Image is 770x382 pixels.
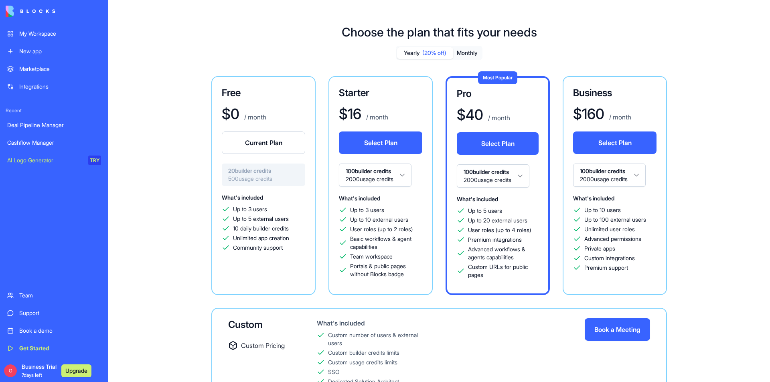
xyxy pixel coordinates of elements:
span: Premium support [584,264,628,272]
div: What's included [317,318,429,328]
div: New app [19,47,101,55]
span: Premium integrations [468,236,522,244]
span: Custom integrations [584,254,635,262]
span: 10 daily builder credits [233,224,289,232]
div: TRY [88,156,101,165]
span: User roles (up to 4 roles) [468,226,531,234]
h3: Pro [457,87,539,100]
span: What's included [573,195,614,202]
h1: $ 0 [222,106,239,122]
button: Monthly [453,47,481,59]
span: Up to 3 users [350,206,384,214]
span: Recent [2,107,106,114]
button: Select Plan [457,132,539,155]
span: Up to 20 external users [468,216,527,224]
div: Team [19,291,101,299]
span: Up to 5 users [468,207,502,215]
a: My Workspace [2,26,106,42]
span: Business Trial [22,363,57,379]
h3: Business [573,87,657,99]
span: Unlimited user roles [584,225,635,233]
span: Basic workflows & agent capabilities [350,235,422,251]
div: Cashflow Manager [7,139,101,147]
span: Up to 10 users [584,206,621,214]
span: Up to 10 external users [350,216,408,224]
span: What's included [339,195,380,202]
span: Up to 5 external users [233,215,289,223]
span: Up to 3 users [233,205,267,213]
a: Book a demo [2,323,106,339]
div: Integrations [19,83,101,91]
span: Advanced workflows & agents capabilities [468,245,539,261]
span: G [4,364,17,377]
div: Marketplace [19,65,101,73]
h1: Choose the plan that fits your needs [342,25,537,39]
span: Up to 100 external users [584,216,646,224]
span: Team workspace [350,253,393,261]
span: User roles (up to 2 roles) [350,225,413,233]
p: / month [365,112,388,122]
button: Book a Meeting [585,318,650,341]
span: 7 days left [22,372,42,378]
span: Private apps [584,245,615,253]
p: / month [243,112,266,122]
h3: Free [222,87,305,99]
a: Deal Pipeline Manager [2,117,106,133]
span: 500 usage credits [228,175,299,183]
button: Select Plan [339,131,422,154]
button: Yearly [397,47,453,59]
h1: $ 40 [457,107,483,123]
div: Support [19,309,101,317]
div: Custom number of users & external users [328,331,429,347]
div: Get Started [19,344,101,352]
span: Custom Pricing [241,341,285,350]
p: / month [486,113,510,123]
span: Community support [233,244,283,252]
span: Advanced permissions [584,235,641,243]
span: Most Popular [483,75,513,81]
div: SSO [328,368,340,376]
button: Select Plan [573,131,657,154]
span: What's included [222,194,263,201]
h3: Starter [339,87,422,99]
span: (20% off) [422,49,446,57]
span: Unlimited app creation [233,234,289,242]
a: Team [2,287,106,303]
a: Support [2,305,106,321]
div: My Workspace [19,30,101,38]
a: New app [2,43,106,59]
div: AI Logo Generator [7,156,83,164]
a: AI Logo GeneratorTRY [2,152,106,168]
span: Custom URLs for public pages [468,263,539,279]
span: 20 builder credits [228,167,299,175]
a: Get Started [2,340,106,356]
div: Deal Pipeline Manager [7,121,101,129]
span: Portals & public pages without Blocks badge [350,262,422,278]
a: Marketplace [2,61,106,77]
a: Cashflow Manager [2,135,106,151]
span: What's included [457,196,498,202]
div: Custom usage credits limits [328,358,397,366]
img: logo [6,6,55,17]
button: Upgrade [61,364,91,377]
div: Custom [228,318,291,331]
div: Book a demo [19,327,101,335]
button: Current Plan [222,131,305,154]
h1: $ 160 [573,106,604,122]
div: Custom builder credits limits [328,349,399,357]
p: / month [608,112,631,122]
a: Integrations [2,79,106,95]
h1: $ 16 [339,106,361,122]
